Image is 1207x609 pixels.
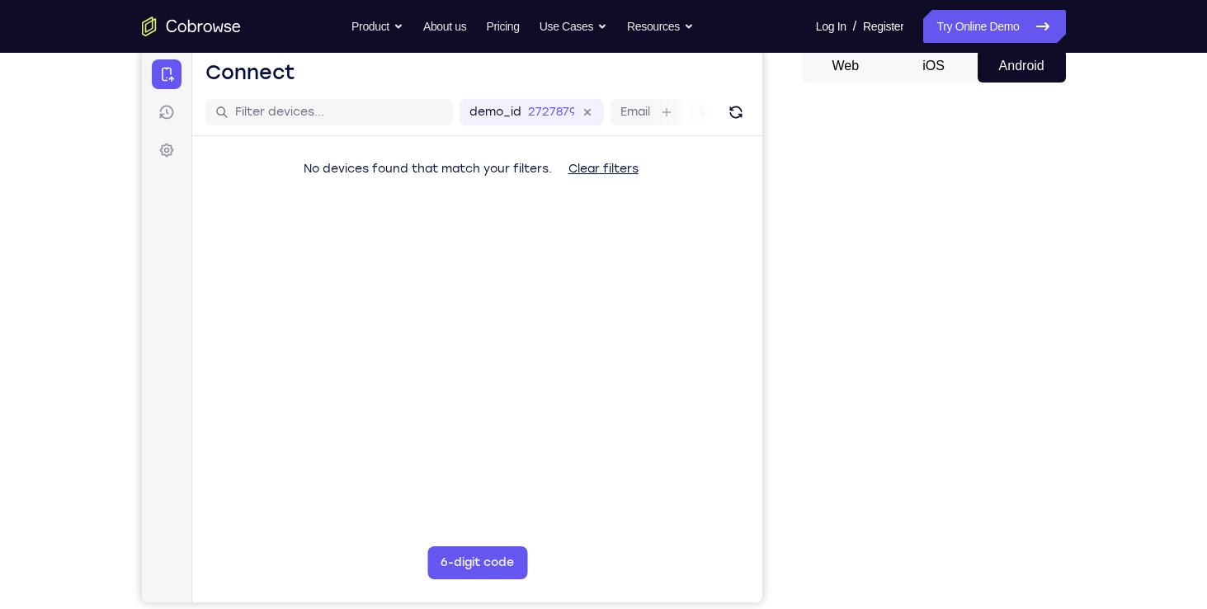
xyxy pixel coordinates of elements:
label: User ID [558,54,600,71]
label: Email [479,54,508,71]
span: / [853,17,856,36]
a: About us [423,10,466,43]
a: Go to the home page [142,17,241,36]
a: Register [863,10,903,43]
a: Try Online Demo [923,10,1065,43]
button: Use Cases [540,10,607,43]
iframe: Agent [142,50,762,602]
button: iOS [889,50,978,83]
button: Web [802,50,890,83]
button: Android [978,50,1066,83]
span: No devices found that match your filters. [162,112,410,126]
button: 6-digit code [285,497,385,530]
button: Resources [627,10,694,43]
button: Clear filters [413,103,510,136]
button: Product [351,10,403,43]
button: Refresh [581,50,607,76]
label: demo_id [328,54,380,71]
a: Pricing [486,10,519,43]
a: Log In [816,10,846,43]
